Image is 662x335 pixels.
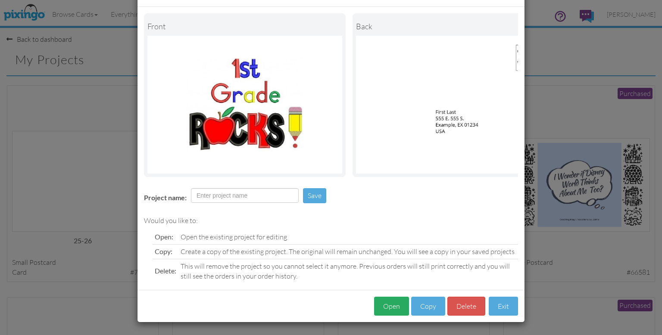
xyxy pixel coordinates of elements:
img: Portrait Image [356,36,551,174]
button: Delete [447,297,485,316]
label: Project name: [144,193,187,203]
span: Open: [155,233,173,241]
div: Would you like to: [144,216,518,226]
td: This will remove the project so you cannot select it anymore. Previous orders will still print co... [178,259,518,283]
td: Create a copy of the existing project. The original will remain unchanged. You will see a copy in... [178,244,518,259]
td: Open the existing project for editing [178,230,518,244]
div: Front [147,17,342,36]
img: Landscape Image [147,36,342,174]
div: back [356,17,551,36]
span: Copy: [155,247,172,255]
button: Open [374,297,409,316]
button: Save [303,188,326,203]
button: Exit [489,297,518,316]
span: Delete: [155,267,176,275]
button: Copy [411,297,445,316]
input: Enter project name [191,188,299,203]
